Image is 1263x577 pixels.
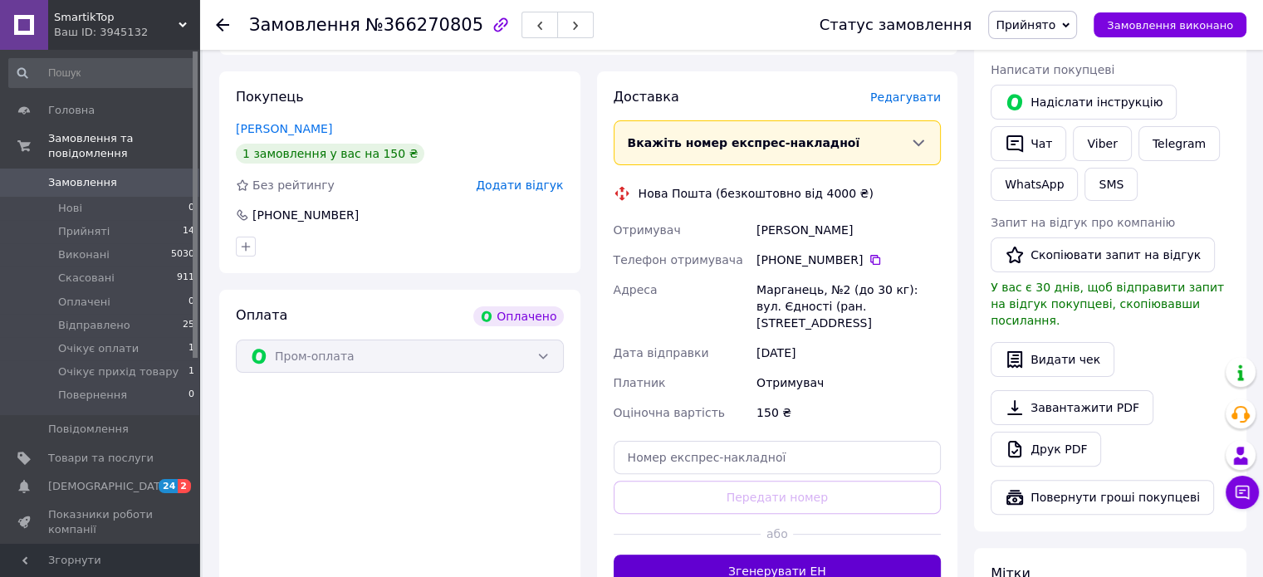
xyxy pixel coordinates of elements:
[58,318,130,333] span: Відправлено
[48,175,117,190] span: Замовлення
[58,364,179,379] span: Очікує прихід товару
[991,85,1177,120] button: Надіслати інструкцію
[614,89,679,105] span: Доставка
[188,364,194,379] span: 1
[54,10,179,25] span: SmartikTop
[614,376,666,389] span: Платник
[991,216,1175,229] span: Запит на відгук про компанію
[188,341,194,356] span: 1
[58,341,139,356] span: Очікує оплати
[1084,168,1138,201] button: SMS
[48,131,199,161] span: Замовлення та повідомлення
[188,201,194,216] span: 0
[614,441,942,474] input: Номер експрес-накладної
[991,281,1224,327] span: У вас є 30 днів, щоб відправити запит на відгук покупцеві, скопіювавши посилання.
[1094,12,1246,37] button: Замовлення виконано
[476,178,563,192] span: Додати відгук
[183,318,194,333] span: 25
[991,63,1114,76] span: Написати покупцеві
[753,215,944,245] div: [PERSON_NAME]
[761,526,793,542] span: або
[991,390,1153,425] a: Завантажити PDF
[753,275,944,338] div: Марганець, №2 (до 30 кг): вул. Єдності (ран. [STREET_ADDRESS]
[614,283,658,296] span: Адреса
[991,342,1114,377] button: Видати чек
[58,247,110,262] span: Виконані
[1138,126,1220,161] a: Telegram
[216,17,229,33] div: Повернутися назад
[753,398,944,428] div: 150 ₴
[614,406,725,419] span: Оціночна вартість
[58,295,110,310] span: Оплачені
[756,252,941,268] div: [PHONE_NUMBER]
[178,479,191,493] span: 2
[753,338,944,368] div: [DATE]
[236,122,332,135] a: [PERSON_NAME]
[236,144,424,164] div: 1 замовлення у вас на 150 ₴
[991,432,1101,467] a: Друк PDF
[236,89,304,105] span: Покупець
[996,18,1055,32] span: Прийнято
[614,223,681,237] span: Отримувач
[48,422,129,437] span: Повідомлення
[249,15,360,35] span: Замовлення
[870,90,941,104] span: Редагувати
[8,58,196,88] input: Пошук
[58,271,115,286] span: Скасовані
[614,253,743,266] span: Телефон отримувача
[991,480,1214,515] button: Повернути гроші покупцеві
[1107,19,1233,32] span: Замовлення виконано
[991,237,1215,272] button: Скопіювати запит на відгук
[473,306,563,326] div: Оплачено
[48,103,95,118] span: Головна
[252,178,335,192] span: Без рейтингу
[188,295,194,310] span: 0
[365,15,483,35] span: №366270805
[58,224,110,239] span: Прийняті
[1073,126,1131,161] a: Viber
[54,25,199,40] div: Ваш ID: 3945132
[634,185,878,202] div: Нова Пошта (безкоштовно від 4000 ₴)
[991,168,1078,201] a: WhatsApp
[159,479,178,493] span: 24
[614,346,709,359] span: Дата відправки
[1226,476,1259,509] button: Чат з покупцем
[48,479,171,494] span: [DEMOGRAPHIC_DATA]
[171,247,194,262] span: 5030
[753,368,944,398] div: Отримувач
[58,388,127,403] span: Повернення
[236,307,287,323] span: Оплата
[820,17,972,33] div: Статус замовлення
[177,271,194,286] span: 911
[183,224,194,239] span: 14
[48,507,154,537] span: Показники роботи компанії
[991,126,1066,161] button: Чат
[628,136,860,149] span: Вкажіть номер експрес-накладної
[251,207,360,223] div: [PHONE_NUMBER]
[188,388,194,403] span: 0
[48,451,154,466] span: Товари та послуги
[58,201,82,216] span: Нові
